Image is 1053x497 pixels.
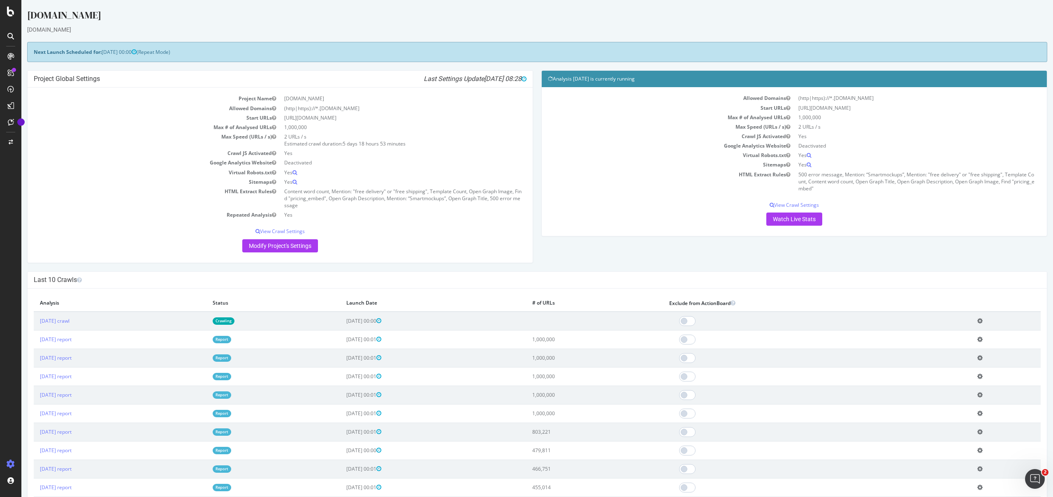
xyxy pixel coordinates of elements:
[505,423,642,441] td: 803,221
[505,404,642,423] td: 1,000,000
[505,330,642,349] td: 1,000,000
[259,177,505,187] td: Yes
[505,349,642,367] td: 1,000,000
[1025,469,1045,489] iframe: Intercom live chat
[325,465,360,472] span: [DATE] 00:01
[191,391,210,398] a: Report
[12,158,259,167] td: Google Analytics Website
[19,336,50,343] a: [DATE] report
[505,460,642,478] td: 466,751
[526,201,1019,208] p: View Crawl Settings
[191,354,210,361] a: Report
[773,103,1019,113] td: [URL][DOMAIN_NAME]
[191,465,210,472] a: Report
[319,295,504,312] th: Launch Date
[526,150,773,160] td: Virtual Robots.txt
[221,239,297,252] a: Modify Project's Settings
[12,168,259,177] td: Virtual Robots.txt
[259,123,505,132] td: 1,000,000
[12,177,259,187] td: Sitemaps
[1042,469,1048,476] span: 2
[12,276,1019,284] h4: Last 10 Crawls
[191,336,210,343] a: Report
[505,478,642,497] td: 455,014
[80,49,115,55] span: [DATE] 00:00
[773,150,1019,160] td: Yes
[259,132,505,148] td: 2 URLs / s Estimated crawl duration:
[12,210,259,220] td: Repeated Analysis
[12,94,259,103] td: Project Name
[325,317,360,324] span: [DATE] 00:00
[19,484,50,491] a: [DATE] report
[526,75,1019,83] h4: Analysis [DATE] is currently running
[463,75,505,83] span: [DATE] 08:28
[12,148,259,158] td: Crawl JS Activated
[12,123,259,132] td: Max # of Analysed URLs
[505,367,642,386] td: 1,000,000
[773,170,1019,193] td: 500 error message, Mention: “Smartmockups”, Mention: "free delivery" or "free shipping", Template...
[19,447,50,454] a: [DATE] report
[773,141,1019,150] td: Deactivated
[12,187,259,210] td: HTML Extract Rules
[19,410,50,417] a: [DATE] report
[259,210,505,220] td: Yes
[12,113,259,123] td: Start URLs
[19,391,50,398] a: [DATE] report
[526,93,773,103] td: Allowed Domains
[325,447,360,454] span: [DATE] 00:00
[325,354,360,361] span: [DATE] 00:01
[325,428,360,435] span: [DATE] 00:01
[259,168,505,177] td: Yes
[526,141,773,150] td: Google Analytics Website
[773,132,1019,141] td: Yes
[19,373,50,380] a: [DATE] report
[526,113,773,122] td: Max # of Analysed URLs
[773,122,1019,132] td: 2 URLs / s
[19,317,48,324] a: [DATE] crawl
[6,25,1026,34] div: [DOMAIN_NAME]
[259,187,505,210] td: Content word count, Mention: "free delivery" or "free shipping", Template Count, Open Graph Image...
[6,8,1026,25] div: [DOMAIN_NAME]
[17,118,25,126] div: Tooltip anchor
[526,132,773,141] td: Crawl JS Activated
[773,93,1019,103] td: (http|https)://*.[DOMAIN_NAME]
[191,317,213,324] a: Crawling
[526,160,773,169] td: Sitemaps
[402,75,505,83] i: Last Settings Update
[6,42,1026,62] div: (Repeat Mode)
[19,354,50,361] a: [DATE] report
[325,373,360,380] span: [DATE] 00:01
[259,113,505,123] td: [URL][DOMAIN_NAME]
[325,391,360,398] span: [DATE] 00:01
[191,410,210,417] a: Report
[12,132,259,148] td: Max Speed (URLs / s)
[505,441,642,460] td: 479,811
[191,447,210,454] a: Report
[259,94,505,103] td: [DOMAIN_NAME]
[12,228,505,235] p: View Crawl Settings
[259,104,505,113] td: (http|https)://*.[DOMAIN_NAME]
[259,148,505,158] td: Yes
[325,410,360,417] span: [DATE] 00:01
[526,122,773,132] td: Max Speed (URLs / s)
[325,484,360,491] span: [DATE] 00:01
[325,336,360,343] span: [DATE] 00:01
[259,158,505,167] td: Deactivated
[12,75,505,83] h4: Project Global Settings
[526,103,773,113] td: Start URLs
[12,295,185,312] th: Analysis
[745,213,801,226] a: Watch Live Stats
[19,428,50,435] a: [DATE] report
[526,170,773,193] td: HTML Extract Rules
[505,386,642,404] td: 1,000,000
[321,140,384,147] span: 5 days 18 hours 53 minutes
[12,104,259,113] td: Allowed Domains
[19,465,50,472] a: [DATE] report
[773,160,1019,169] td: Yes
[191,484,210,491] a: Report
[191,428,210,435] a: Report
[642,295,950,312] th: Exclude from ActionBoard
[185,295,319,312] th: Status
[12,49,80,55] strong: Next Launch Scheduled for:
[505,295,642,312] th: # of URLs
